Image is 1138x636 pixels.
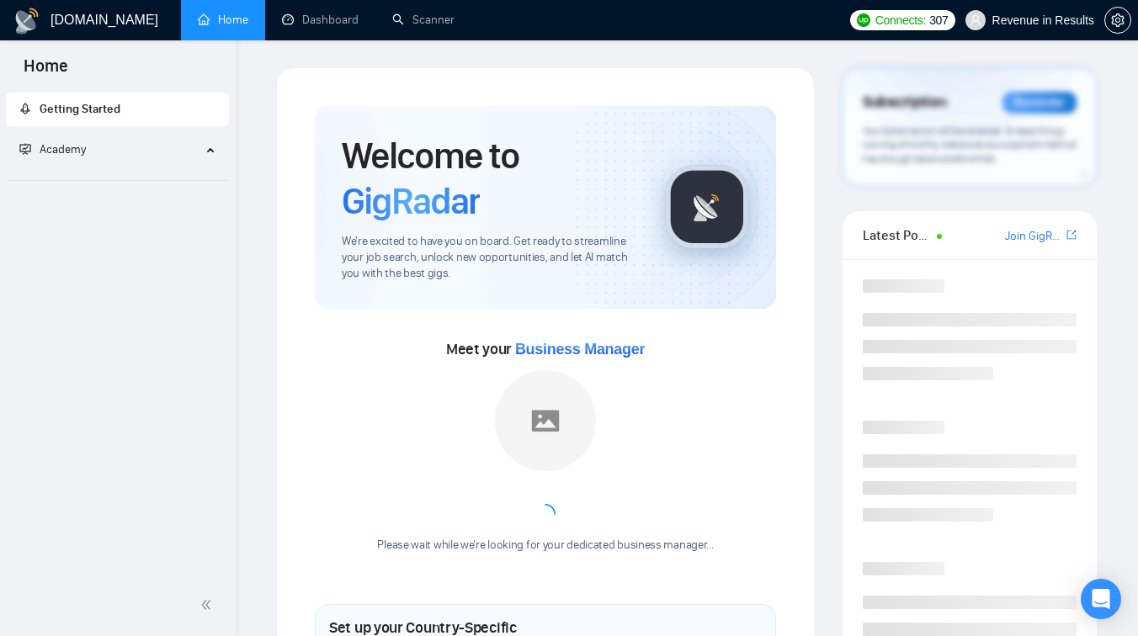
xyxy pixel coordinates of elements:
span: fund-projection-screen [19,143,31,155]
span: rocket [19,103,31,114]
span: user [970,14,981,26]
img: upwork-logo.png [857,13,870,27]
span: Home [10,54,82,89]
span: We're excited to have you on board. Get ready to streamline your job search, unlock new opportuni... [342,234,638,282]
span: Academy [40,142,86,156]
a: Join GigRadar Slack Community [1005,227,1063,246]
span: double-left [200,596,217,613]
button: setting [1104,7,1131,34]
a: export [1066,227,1077,243]
li: Getting Started [6,93,229,126]
li: Academy Homepage [6,173,229,184]
span: Subscription [863,88,946,117]
span: loading [534,503,556,525]
span: Academy [19,142,86,156]
span: Latest Posts from the GigRadar Community [863,225,932,246]
span: export [1066,228,1077,241]
div: Please wait while we're looking for your dedicated business manager... [367,538,723,554]
div: Reminder [1002,92,1077,114]
a: searchScanner [392,13,455,27]
h1: Welcome to [342,133,638,224]
a: setting [1104,13,1131,27]
div: Open Intercom Messenger [1081,579,1121,619]
span: Meet your [446,340,645,358]
img: gigradar-logo.png [665,165,749,249]
span: Your subscription will be renewed. To keep things running smoothly, make sure your payment method... [863,125,1077,165]
img: logo [13,8,40,34]
a: dashboardDashboard [282,13,359,27]
span: GigRadar [342,178,480,224]
span: 307 [929,11,948,29]
a: homeHome [198,13,248,27]
span: Business Manager [515,341,645,358]
span: Getting Started [40,102,120,116]
span: Connects: [875,11,926,29]
img: placeholder.png [495,370,596,471]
